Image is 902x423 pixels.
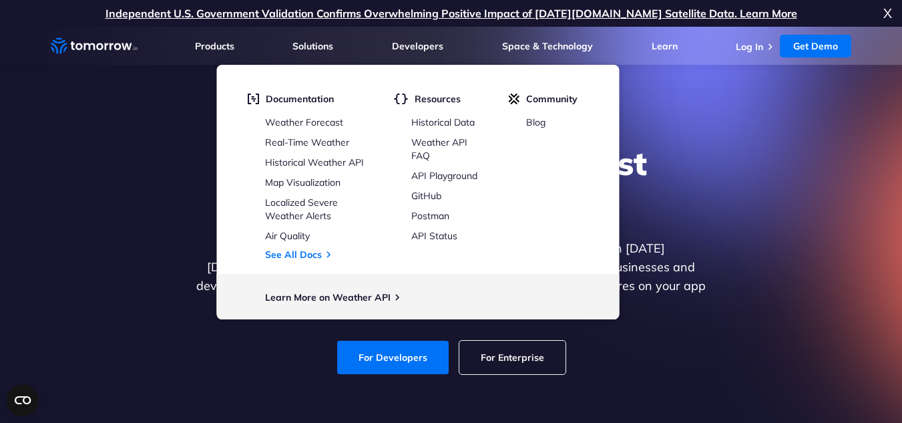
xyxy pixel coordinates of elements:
[502,40,593,52] a: Space & Technology
[266,93,334,105] span: Documentation
[393,93,408,105] img: brackets.svg
[194,239,709,314] p: Get reliable and precise weather data through our free API. Count on [DATE][DOMAIN_NAME] for quic...
[7,384,39,416] button: Open CMP widget
[247,93,259,105] img: doc.svg
[411,116,475,128] a: Historical Data
[392,40,443,52] a: Developers
[51,36,138,56] a: Home link
[337,341,449,374] a: For Developers
[411,170,477,182] a: API Playground
[736,41,763,53] a: Log In
[459,341,566,374] a: For Enterprise
[265,291,391,303] a: Learn More on Weather API
[508,93,519,105] img: tio-c.svg
[411,230,457,242] a: API Status
[652,40,678,52] a: Learn
[526,116,545,128] a: Blog
[265,156,364,168] a: Historical Weather API
[780,35,851,57] a: Get Demo
[411,210,449,222] a: Postman
[265,136,349,148] a: Real-Time Weather
[195,40,234,52] a: Products
[265,196,338,222] a: Localized Severe Weather Alerts
[265,230,310,242] a: Air Quality
[105,7,797,20] a: Independent U.S. Government Validation Confirms Overwhelming Positive Impact of [DATE][DOMAIN_NAM...
[526,93,578,105] span: Community
[265,176,341,188] a: Map Visualization
[411,190,441,202] a: GitHub
[411,136,467,162] a: Weather API FAQ
[292,40,333,52] a: Solutions
[265,249,322,261] a: See All Docs
[415,93,461,105] span: Resources
[194,143,709,223] h1: Explore the World’s Best Weather API
[265,116,343,128] a: Weather Forecast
